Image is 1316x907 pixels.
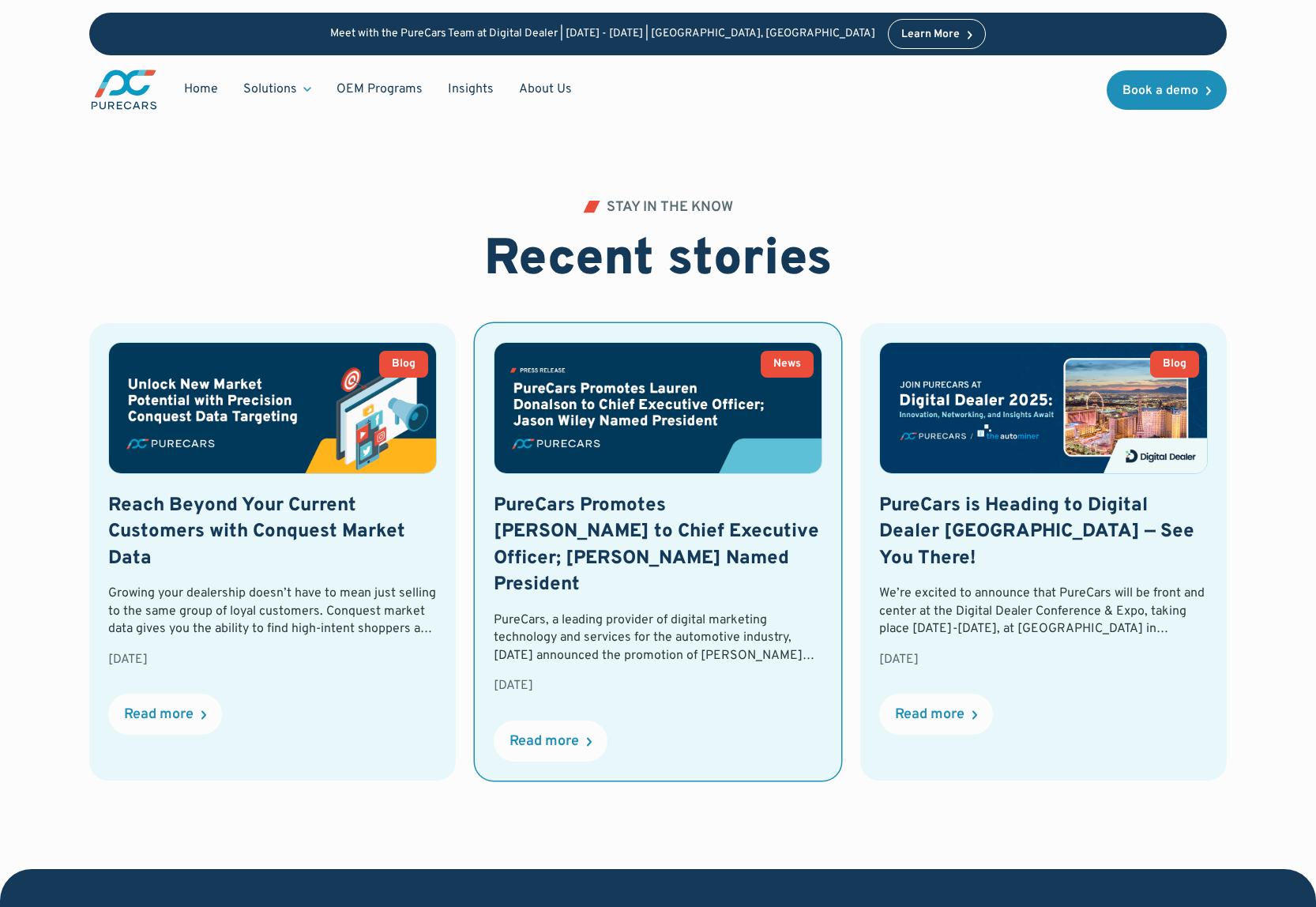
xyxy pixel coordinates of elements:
div: Growing your dealership doesn’t have to mean just selling to the same group of loyal customers. C... [108,585,437,638]
a: Book a demo [1107,70,1227,110]
div: Read more [895,708,964,722]
div: We’re excited to announce that PureCars will be front and center at the Digital Dealer Conference... [879,585,1208,638]
div: Read more [124,708,194,722]
div: STAY IN THE KNOW [607,201,733,215]
a: Insights [435,74,506,104]
div: Book a demo [1122,85,1198,97]
div: Solutions [243,81,297,98]
p: Meet with the PureCars Team at Digital Dealer | [DATE] - [DATE] | [GEOGRAPHIC_DATA], [GEOGRAPHIC_... [330,28,875,41]
div: News [773,359,801,370]
div: Blog [392,359,415,370]
a: Learn More [888,19,986,49]
div: Blog [1163,359,1186,370]
h2: Recent stories [484,231,833,292]
div: PureCars, a leading provider of digital marketing technology and services for the automotive indu... [494,612,822,664]
div: Read more [509,735,579,749]
div: [DATE] [879,651,1208,668]
a: BlogReach Beyond Your Current Customers with Conquest Market DataGrowing your dealership doesn’t ... [89,323,456,780]
img: purecars logo [89,68,159,111]
a: About Us [506,74,585,104]
div: Learn More [901,29,960,40]
div: [DATE] [108,651,437,668]
div: Solutions [231,74,324,104]
h3: PureCars is Heading to Digital Dealer [GEOGRAPHIC_DATA] — See You There! [879,493,1208,573]
a: OEM Programs [324,74,435,104]
a: main [89,68,159,111]
h3: Reach Beyond Your Current Customers with Conquest Market Data [108,493,437,573]
a: Home [171,74,231,104]
div: [DATE] [494,677,822,694]
h3: PureCars Promotes [PERSON_NAME] to Chief Executive Officer; [PERSON_NAME] Named President [494,493,822,599]
a: BlogPureCars is Heading to Digital Dealer [GEOGRAPHIC_DATA] — See You There!We’re excited to anno... [860,323,1227,780]
a: NewsPureCars Promotes [PERSON_NAME] to Chief Executive Officer; [PERSON_NAME] Named PresidentPure... [475,323,841,780]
